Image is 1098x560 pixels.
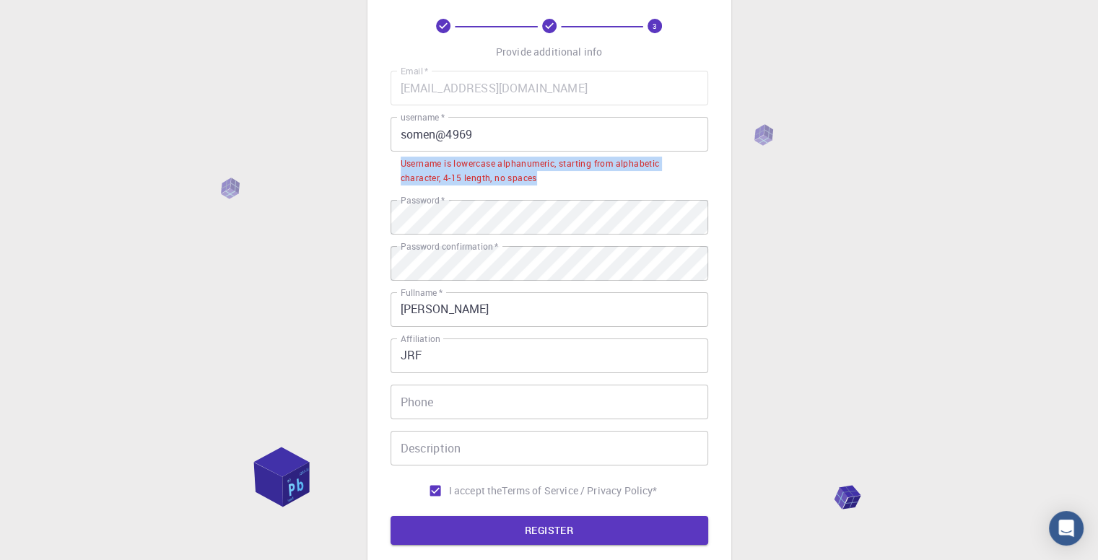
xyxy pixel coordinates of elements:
[449,484,502,498] span: I accept the
[496,45,602,59] p: Provide additional info
[1049,511,1084,546] div: Open Intercom Messenger
[401,333,440,345] label: Affiliation
[401,240,498,253] label: Password confirmation
[401,157,698,185] div: Username is lowercase alphanumeric, starting from alphabetic character, 4-15 length, no spaces
[391,516,708,545] button: REGISTER
[401,65,428,77] label: Email
[653,21,657,31] text: 3
[502,484,657,498] p: Terms of Service / Privacy Policy *
[401,194,445,206] label: Password
[401,286,443,299] label: Fullname
[401,111,445,123] label: username
[502,484,657,498] a: Terms of Service / Privacy Policy*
